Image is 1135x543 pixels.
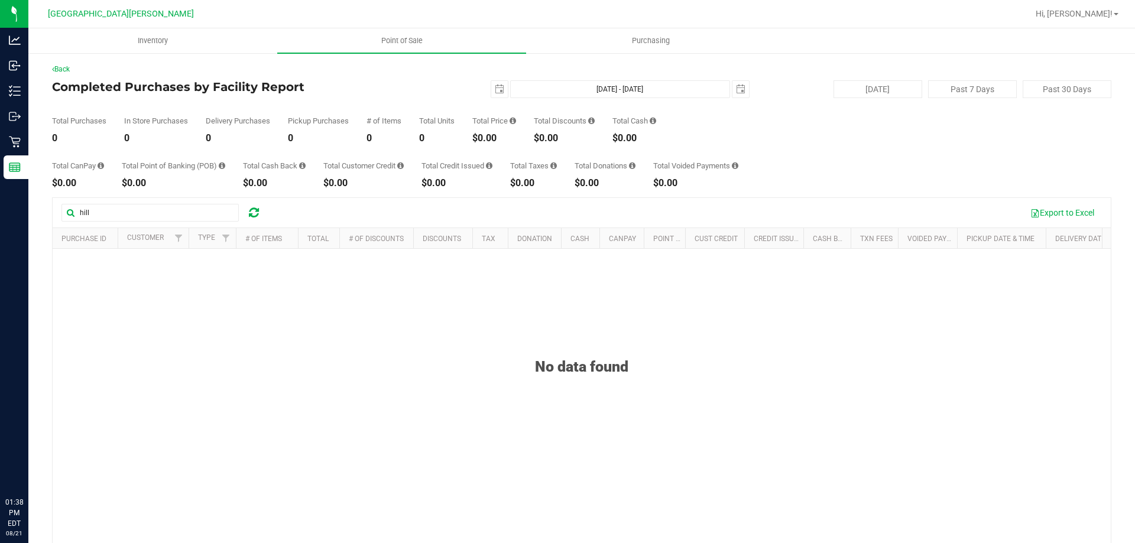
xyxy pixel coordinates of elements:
i: Sum of the successful, non-voided CanPay payment transactions for all purchases in the date range. [98,162,104,170]
inline-svg: Analytics [9,34,21,46]
div: Total Taxes [510,162,557,170]
a: Credit Issued [754,235,803,243]
a: Discounts [423,235,461,243]
a: Purchasing [526,28,775,53]
span: select [491,81,508,97]
div: Pickup Purchases [288,117,349,125]
a: Point of Banking (POB) [653,235,737,243]
div: $0.00 [575,178,635,188]
div: Total Purchases [52,117,106,125]
a: Point of Sale [277,28,526,53]
button: [DATE] [834,80,922,98]
p: 01:38 PM EDT [5,497,23,529]
i: Sum of the successful, non-voided point-of-banking payment transactions, both via payment termina... [219,162,225,170]
div: 0 [206,134,270,143]
div: $0.00 [52,178,104,188]
i: Sum of the successful, non-voided payments using account credit for all purchases in the date range. [397,162,404,170]
span: Hi, [PERSON_NAME]! [1036,9,1113,18]
i: Sum of the cash-back amounts from rounded-up electronic payments for all purchases in the date ra... [299,162,306,170]
iframe: Resource center [12,448,47,484]
span: [GEOGRAPHIC_DATA][PERSON_NAME] [48,9,194,19]
div: 0 [124,134,188,143]
a: Filter [216,228,236,248]
div: # of Items [367,117,401,125]
a: Total [307,235,329,243]
div: Total Voided Payments [653,162,738,170]
div: 0 [367,134,401,143]
a: Voided Payment [907,235,966,243]
i: Sum of the total taxes for all purchases in the date range. [550,162,557,170]
div: Total Price [472,117,516,125]
a: Donation [517,235,552,243]
div: 0 [52,134,106,143]
i: Sum of all round-up-to-next-dollar total price adjustments for all purchases in the date range. [629,162,635,170]
inline-svg: Retail [9,136,21,148]
a: Filter [169,228,189,248]
a: CanPay [609,235,636,243]
div: 0 [419,134,455,143]
div: $0.00 [323,178,404,188]
div: Total Cash [612,117,656,125]
div: $0.00 [510,178,557,188]
i: Sum of the successful, non-voided cash payment transactions for all purchases in the date range. ... [650,117,656,125]
div: 0 [288,134,349,143]
a: Cust Credit [695,235,738,243]
div: Total Discounts [534,117,595,125]
input: Search... [61,204,239,222]
div: Total Units [419,117,455,125]
div: Delivery Purchases [206,117,270,125]
div: $0.00 [122,178,225,188]
i: Sum of the total prices of all purchases in the date range. [510,117,516,125]
a: Back [52,65,70,73]
div: In Store Purchases [124,117,188,125]
inline-svg: Inventory [9,85,21,97]
inline-svg: Reports [9,161,21,173]
a: Cash Back [813,235,852,243]
p: 08/21 [5,529,23,538]
div: $0.00 [534,134,595,143]
inline-svg: Outbound [9,110,21,122]
i: Sum of the discount values applied to the all purchases in the date range. [588,117,595,125]
span: Purchasing [616,35,686,46]
a: Cash [570,235,589,243]
div: Total Customer Credit [323,162,404,170]
h4: Completed Purchases by Facility Report [52,80,405,93]
a: Inventory [28,28,277,53]
div: Total Cash Back [243,162,306,170]
div: $0.00 [472,134,516,143]
div: $0.00 [421,178,492,188]
span: Inventory [122,35,184,46]
div: $0.00 [612,134,656,143]
a: Pickup Date & Time [967,235,1035,243]
button: Past 7 Days [928,80,1017,98]
span: select [732,81,749,97]
a: Purchase ID [61,235,106,243]
button: Past 30 Days [1023,80,1111,98]
a: # of Items [245,235,282,243]
a: # of Discounts [349,235,404,243]
i: Sum of all account credit issued for all refunds from returned purchases in the date range. [486,162,492,170]
div: Total Point of Banking (POB) [122,162,225,170]
div: No data found [53,329,1111,375]
i: Sum of all voided payment transaction amounts, excluding tips and transaction fees, for all purch... [732,162,738,170]
a: Customer [127,233,164,242]
div: $0.00 [243,178,306,188]
a: Delivery Date [1055,235,1105,243]
div: $0.00 [653,178,738,188]
div: Total CanPay [52,162,104,170]
a: Type [198,233,215,242]
a: Txn Fees [860,235,893,243]
span: Point of Sale [365,35,439,46]
inline-svg: Inbound [9,60,21,71]
a: Tax [482,235,495,243]
div: Total Donations [575,162,635,170]
button: Export to Excel [1023,203,1102,223]
div: Total Credit Issued [421,162,492,170]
